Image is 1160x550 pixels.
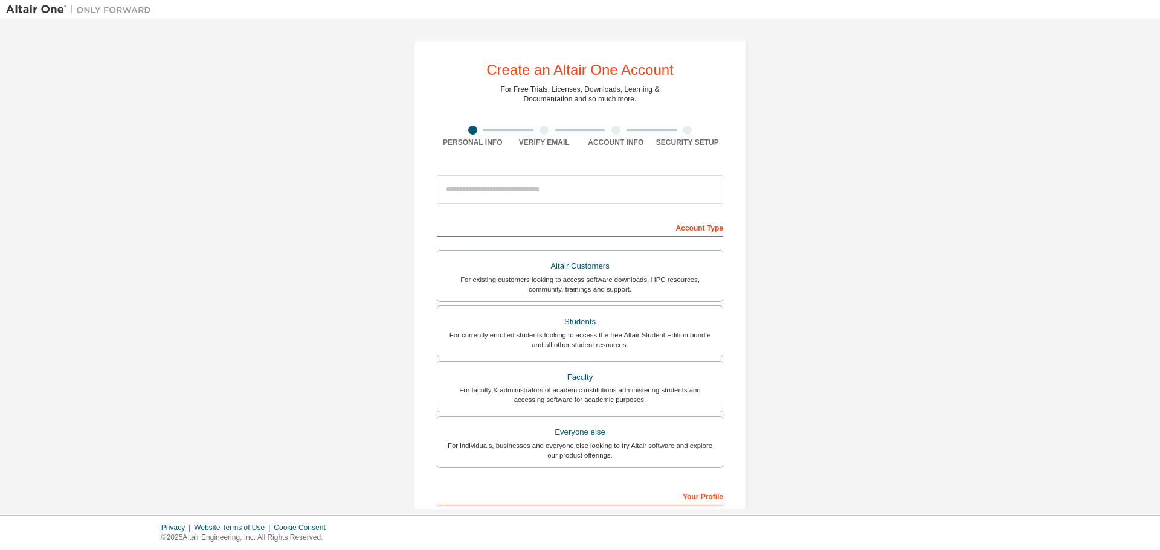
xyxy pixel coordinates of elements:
div: Privacy [161,523,194,532]
div: For faculty & administrators of academic institutions administering students and accessing softwa... [445,385,715,405]
div: Website Terms of Use [194,523,274,532]
div: Faculty [445,369,715,386]
div: For Free Trials, Licenses, Downloads, Learning & Documentation and so much more. [501,85,660,104]
div: For individuals, businesses and everyone else looking to try Altair software and explore our prod... [445,441,715,460]
img: Altair One [6,4,157,16]
div: Account Type [437,217,723,237]
div: Cookie Consent [274,523,332,532]
div: Altair Customers [445,258,715,275]
p: © 2025 Altair Engineering, Inc. All Rights Reserved. [161,532,333,543]
div: Account Info [580,138,652,147]
div: Create an Altair One Account [486,63,674,77]
div: Security Setup [652,138,724,147]
div: For currently enrolled students looking to access the free Altair Student Edition bundle and all ... [445,330,715,350]
div: Personal Info [437,138,509,147]
div: Verify Email [509,138,581,147]
div: For existing customers looking to access software downloads, HPC resources, community, trainings ... [445,275,715,294]
div: Everyone else [445,424,715,441]
div: Students [445,313,715,330]
div: Your Profile [437,486,723,505]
